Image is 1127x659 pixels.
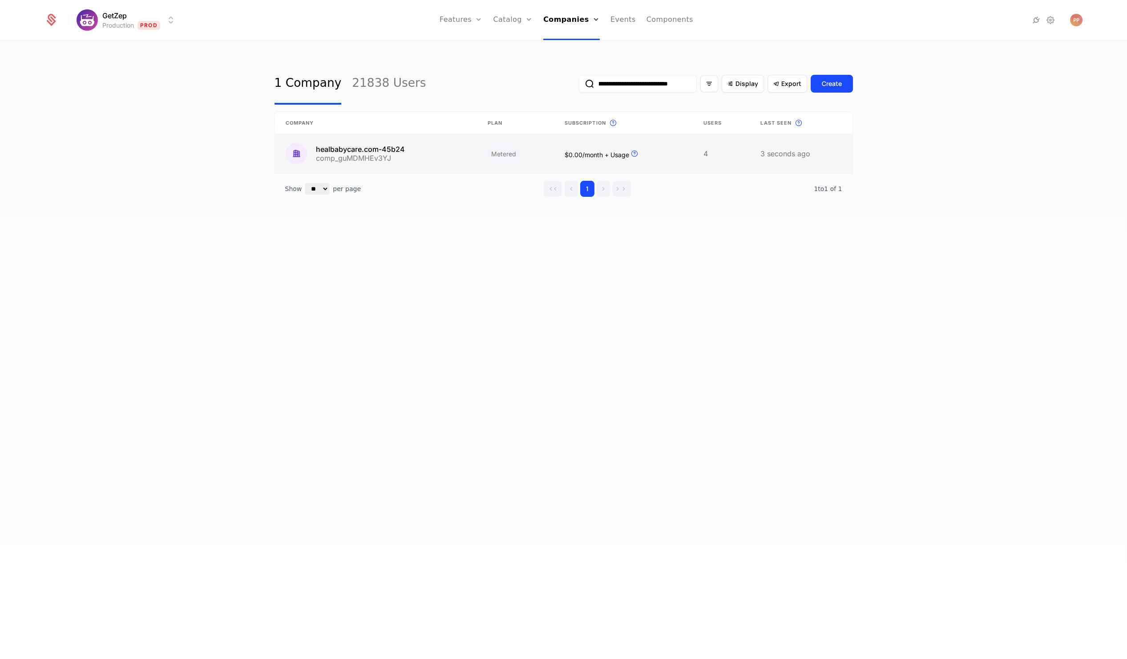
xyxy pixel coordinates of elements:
div: Create [822,79,842,88]
span: per page [333,184,361,193]
button: Export [767,75,807,93]
button: Filter options [700,75,718,92]
span: GetZep [102,10,127,21]
select: Select page size [305,183,329,195]
a: Integrations [1031,15,1042,25]
div: Page navigation [544,181,631,197]
a: 1 Company [275,63,342,105]
img: GetZep [77,9,98,31]
span: Display [735,79,758,88]
a: Settings [1045,15,1056,25]
span: Subscription [565,119,606,127]
button: Go to next page [596,181,610,197]
th: Users [693,112,750,134]
img: Paul Paliychuk [1070,14,1083,26]
button: Open user button [1070,14,1083,26]
button: Display [722,75,764,93]
span: Prod [137,21,160,30]
button: Select environment [79,10,176,30]
span: 1 [814,185,842,192]
button: Go to last page [612,181,631,197]
span: 1 to 1 of [814,185,838,192]
button: Go to first page [544,181,562,197]
button: Create [811,75,853,93]
div: Table pagination [275,174,853,204]
div: Production [102,21,134,30]
button: Go to previous page [564,181,578,197]
span: Export [781,79,801,88]
th: Company [275,112,477,134]
a: 21838 Users [352,63,426,105]
button: Go to page 1 [580,181,594,197]
span: Last seen [760,119,792,127]
th: Plan [477,112,554,134]
span: Show [285,184,302,193]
